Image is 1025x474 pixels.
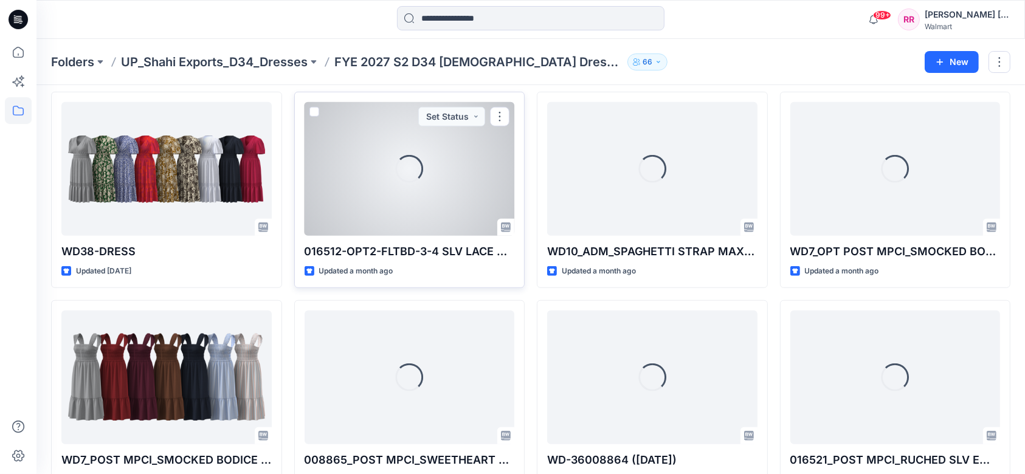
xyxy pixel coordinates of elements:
p: Updated a month ago [319,265,393,278]
p: WD-36008864 ([DATE]) [547,452,758,469]
p: WD10_ADM_SPAGHETTI STRAP MAXI DRESS [547,243,758,260]
a: WD7_POST MPCI_SMOCKED BODICE MIDI FLUTTER [61,311,272,444]
a: WD38-DRESS [61,102,272,236]
div: [PERSON_NAME] [PERSON_NAME] [925,7,1010,22]
p: Updated [DATE] [76,265,131,278]
div: RR [898,9,920,30]
div: Walmart [925,22,1010,31]
a: Folders [51,53,94,70]
span: 99+ [873,10,891,20]
p: WD38-DRESS [61,243,272,260]
p: 016521_POST MPCI_RUCHED SLV EMPIRE MIDI DRESS [790,452,1001,469]
button: 66 [627,53,668,70]
p: FYE 2027 S2 D34 [DEMOGRAPHIC_DATA] Dresses - Shahi [334,53,623,70]
a: UP_Shahi Exports_D34_Dresses [121,53,308,70]
p: WD7_OPT POST MPCI_SMOCKED BODICE MIDI FLUTTER [790,243,1001,260]
p: 008865_POST MPCI_SWEETHEART MINI FLUTTER DRESS [305,452,515,469]
p: 66 [643,55,652,69]
p: WD7_POST MPCI_SMOCKED BODICE MIDI FLUTTER [61,452,272,469]
button: New [925,51,979,73]
p: Updated a month ago [562,265,636,278]
p: 016512-OPT2-FLTBD-3-4 SLV LACE TRIM MIDI DRESS [305,243,515,260]
p: Updated a month ago [805,265,879,278]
